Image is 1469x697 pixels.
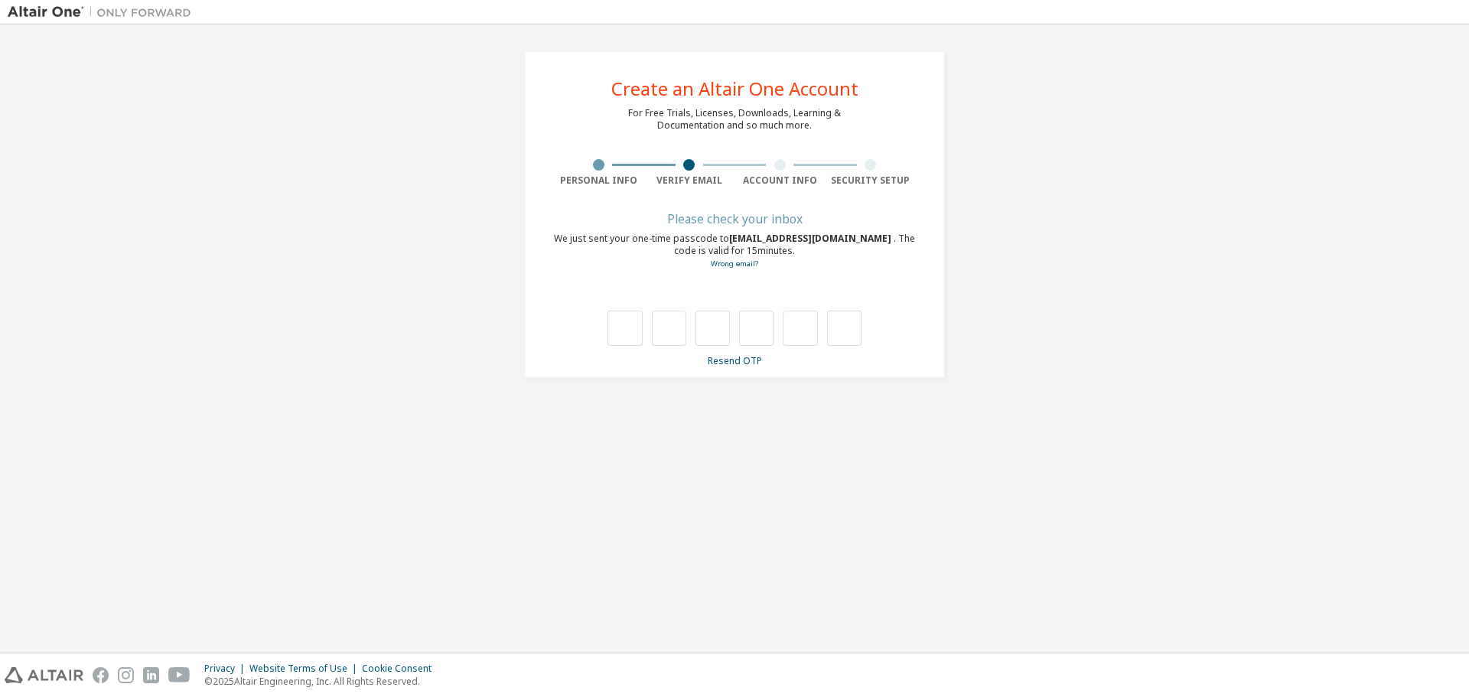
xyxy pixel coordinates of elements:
[553,233,916,270] div: We just sent your one-time passcode to . The code is valid for 15 minutes.
[93,667,109,683] img: facebook.svg
[362,663,441,675] div: Cookie Consent
[708,354,762,367] a: Resend OTP
[734,174,826,187] div: Account Info
[8,5,199,20] img: Altair One
[204,663,249,675] div: Privacy
[143,667,159,683] img: linkedin.svg
[644,174,735,187] div: Verify Email
[249,663,362,675] div: Website Terms of Use
[611,80,858,98] div: Create an Altair One Account
[118,667,134,683] img: instagram.svg
[628,107,841,132] div: For Free Trials, Licenses, Downloads, Learning & Documentation and so much more.
[553,174,644,187] div: Personal Info
[826,174,917,187] div: Security Setup
[553,214,916,223] div: Please check your inbox
[711,259,758,269] a: Go back to the registration form
[168,667,191,683] img: youtube.svg
[204,675,441,688] p: © 2025 Altair Engineering, Inc. All Rights Reserved.
[729,232,894,245] span: [EMAIL_ADDRESS][DOMAIN_NAME]
[5,667,83,683] img: altair_logo.svg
